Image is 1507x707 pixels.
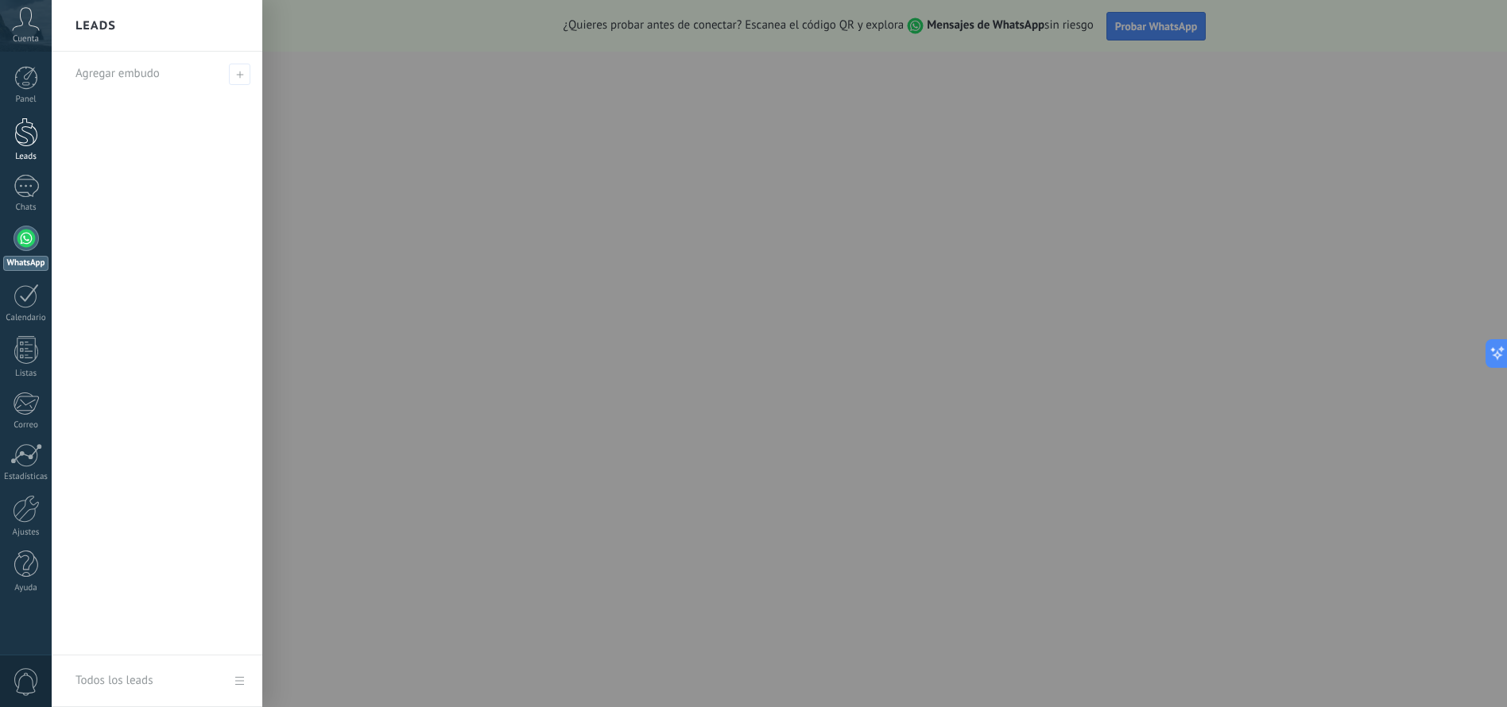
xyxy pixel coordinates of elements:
[3,256,48,271] div: WhatsApp
[3,95,49,105] div: Panel
[3,369,49,379] div: Listas
[76,66,160,81] span: Agregar embudo
[3,152,49,162] div: Leads
[76,1,116,51] h2: Leads
[229,64,250,85] span: Agregar embudo
[52,655,262,707] a: Todos los leads
[3,203,49,213] div: Chats
[3,313,49,323] div: Calendario
[3,420,49,431] div: Correo
[13,34,39,44] span: Cuenta
[76,659,153,703] div: Todos los leads
[3,472,49,482] div: Estadísticas
[3,583,49,593] div: Ayuda
[3,527,49,538] div: Ajustes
